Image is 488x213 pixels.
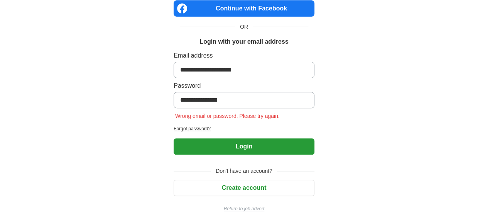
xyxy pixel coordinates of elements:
span: Wrong email or password. Please try again. [174,113,281,119]
label: Password [174,81,314,90]
span: Don't have an account? [211,167,277,175]
a: Continue with Facebook [174,0,314,17]
a: Return to job advert [174,205,314,212]
a: Forgot password? [174,125,314,132]
button: Create account [174,180,314,196]
h1: Login with your email address [199,37,288,46]
button: Login [174,138,314,155]
span: OR [235,23,253,31]
a: Create account [174,184,314,191]
label: Email address [174,51,314,60]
